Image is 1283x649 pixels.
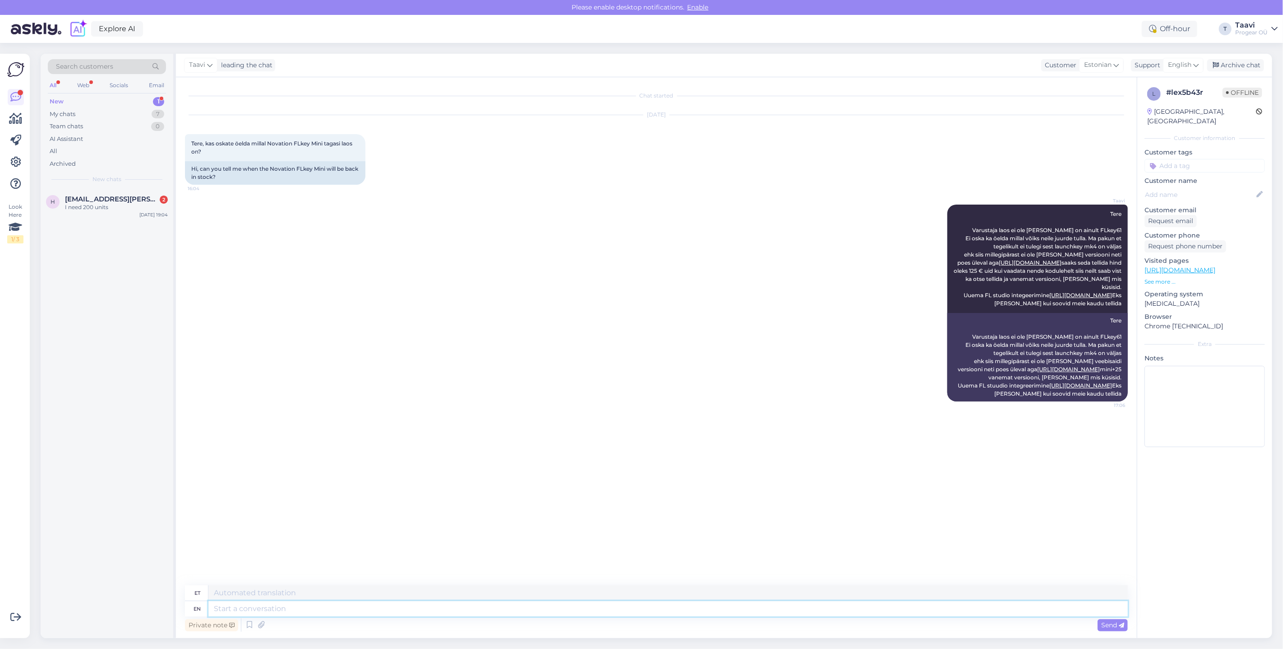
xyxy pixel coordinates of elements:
span: Offline [1223,88,1262,98]
div: Request phone number [1145,240,1226,252]
div: Socials [108,79,130,91]
a: [URL][DOMAIN_NAME] [1049,292,1112,299]
a: [URL][DOMAIN_NAME] [1037,366,1100,373]
div: Support [1131,61,1160,70]
div: Customer information [1145,134,1265,142]
span: Tere, kas oskate öelda millal Novation FLkey Mini tagasi laos on? [191,140,354,155]
span: Taavi [189,60,205,70]
div: Extra [1145,340,1265,348]
div: Customer [1041,61,1076,70]
p: Operating system [1145,289,1265,299]
div: AI Assistant [50,135,83,144]
p: Notes [1145,354,1265,363]
a: [URL][DOMAIN_NAME] [1145,266,1215,274]
div: en [194,601,201,616]
a: [URL][DOMAIN_NAME] [1049,382,1112,389]
span: h [51,198,55,205]
div: leading the chat [217,61,272,70]
div: [DATE] [185,111,1128,119]
p: Customer phone [1145,231,1265,240]
a: TaaviProgear OÜ [1235,22,1278,36]
p: Customer tags [1145,148,1265,157]
div: Taavi [1235,22,1268,29]
p: See more ... [1145,278,1265,286]
span: Send [1101,621,1124,629]
div: I need 200 units [65,203,168,211]
img: explore-ai [69,19,88,38]
div: 1 / 3 [7,235,23,243]
div: My chats [50,110,75,119]
div: Look Here [7,203,23,243]
div: et [194,585,200,601]
a: [URL][DOMAIN_NAME] [999,259,1061,266]
a: Explore AI [91,21,143,37]
span: 17:06 [1091,402,1125,409]
div: All [50,147,57,156]
div: Archive chat [1207,59,1264,71]
div: All [48,79,58,91]
div: # lex5b43r [1166,87,1223,98]
img: Askly Logo [7,61,24,78]
p: Customer name [1145,176,1265,186]
div: Tere Varustaja laos ei ole [PERSON_NAME] on ainult FLkey61 Ei oska ka öelda millal võiks neile ju... [947,313,1128,402]
div: Hi, can you tell me when the Novation FLkey Mini will be back in stock? [185,161,365,185]
span: New chats [92,175,121,183]
input: Add name [1145,190,1255,200]
p: Visited pages [1145,256,1265,266]
div: Chat started [185,92,1128,100]
div: Request email [1145,215,1197,227]
span: l [1153,90,1156,97]
div: Email [147,79,166,91]
div: Off-hour [1142,21,1197,37]
p: Browser [1145,312,1265,322]
div: 2 [160,196,168,204]
div: 0 [151,122,164,131]
div: Private note [185,619,238,631]
div: Archived [50,159,76,168]
div: Team chats [50,122,83,131]
div: 7 [152,110,164,119]
p: Chrome [TECHNICAL_ID] [1145,322,1265,331]
span: Enable [685,3,711,11]
span: helder.jesus@kaptur.pt [65,195,159,203]
div: 1 [153,97,164,106]
div: Progear OÜ [1235,29,1268,36]
span: English [1168,60,1191,70]
div: Web [75,79,91,91]
div: [DATE] 19:04 [139,211,168,218]
span: Estonian [1084,60,1112,70]
input: Add a tag [1145,159,1265,173]
div: New [50,97,64,106]
span: Taavi [1091,197,1125,204]
div: T [1219,23,1232,35]
span: 16:04 [188,185,222,192]
p: Customer email [1145,205,1265,215]
div: [GEOGRAPHIC_DATA], [GEOGRAPHIC_DATA] [1147,107,1256,126]
span: Search customers [56,62,113,71]
p: [MEDICAL_DATA] [1145,299,1265,308]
